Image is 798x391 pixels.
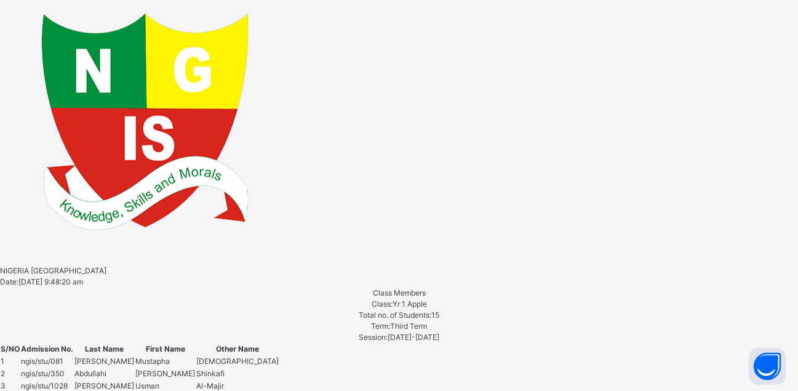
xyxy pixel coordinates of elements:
[390,321,427,331] span: Third Term
[372,299,393,308] span: Class:
[371,321,390,331] span: Term:
[373,288,426,297] span: Class Members
[20,368,74,380] td: ngis/stu/350
[20,343,74,355] th: Admission No.
[74,368,135,380] td: Abdullahi
[135,343,196,355] th: First Name
[431,310,439,320] span: 15
[388,333,439,342] span: [DATE]-[DATE]
[359,310,431,320] span: Total no. of Students:
[74,355,135,368] td: [PERSON_NAME]
[135,368,196,380] td: [PERSON_NAME]
[18,277,83,286] span: [DATE] 9:48:20 am
[20,355,74,368] td: ngis/stu/081
[196,355,279,368] td: [DEMOGRAPHIC_DATA]
[393,299,427,308] span: Yr 1 Apple
[359,333,388,342] span: Session:
[196,343,279,355] th: Other Name
[74,343,135,355] th: Last Name
[196,368,279,380] td: Shinkafi
[749,348,786,385] button: Open asap
[135,355,196,368] td: Mustapha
